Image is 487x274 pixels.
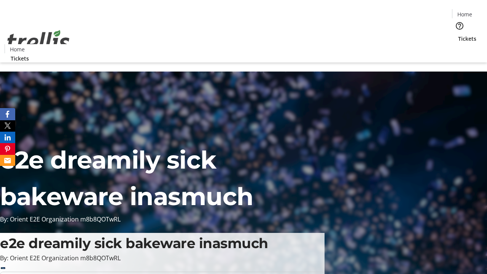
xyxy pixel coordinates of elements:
[452,10,477,18] a: Home
[11,54,29,62] span: Tickets
[457,10,472,18] span: Home
[5,22,72,60] img: Orient E2E Organization m8b8QOTwRL's Logo
[452,18,467,33] button: Help
[5,54,35,62] a: Tickets
[452,35,482,43] a: Tickets
[452,43,467,58] button: Cart
[10,45,25,53] span: Home
[5,45,29,53] a: Home
[458,35,476,43] span: Tickets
